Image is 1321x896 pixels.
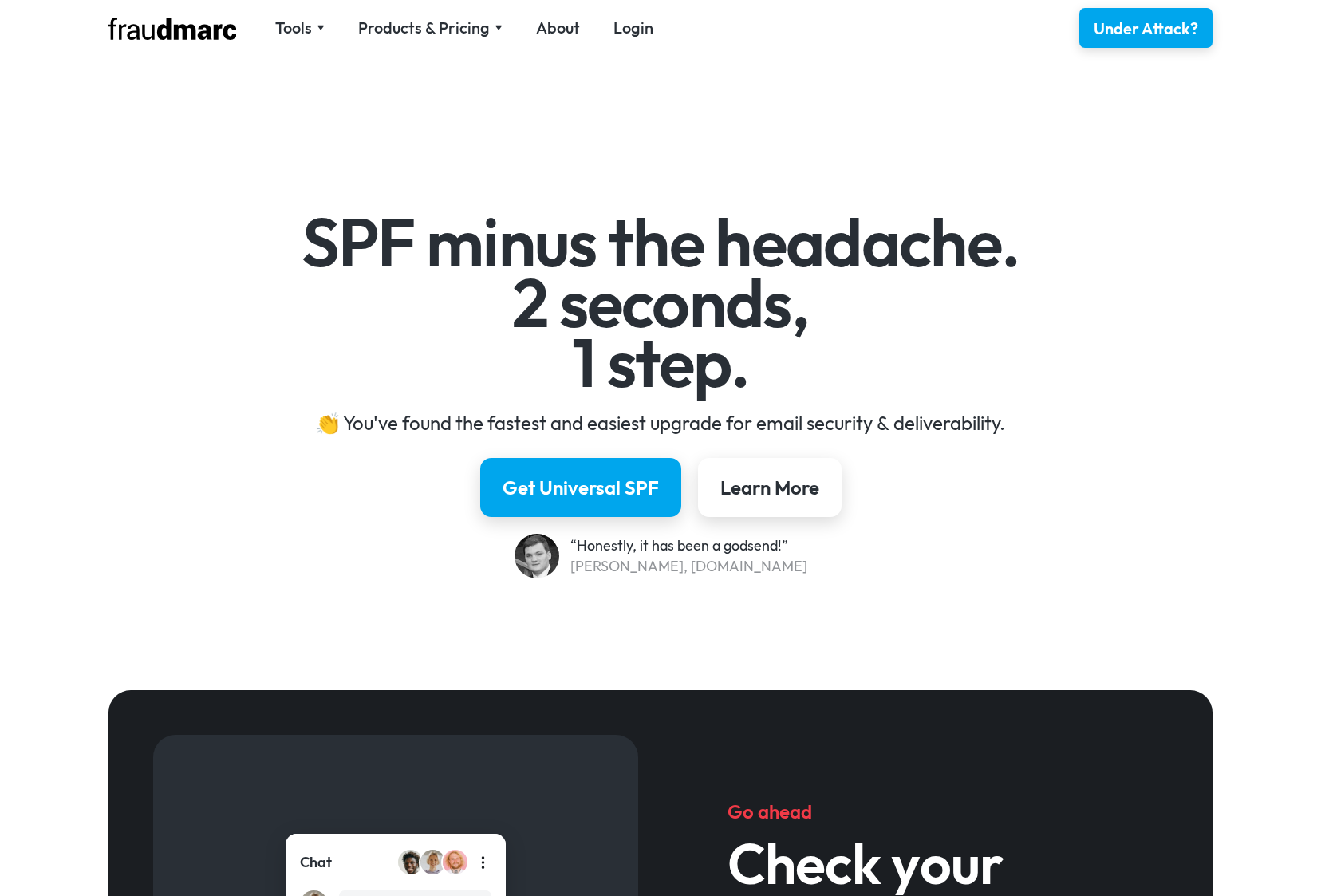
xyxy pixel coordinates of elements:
div: “Honestly, it has been a godsend!” [570,535,807,556]
div: Chat [300,852,332,873]
div: Under Attack? [1094,18,1198,40]
h5: Go ahead [728,799,1124,824]
div: [PERSON_NAME], [DOMAIN_NAME] [570,556,807,577]
div: Products & Pricing [358,17,503,39]
a: Login [613,17,653,39]
div: 👏 You've found the fastest and easiest upgrade for email security & deliverability. [198,410,1124,436]
div: Products & Pricing [358,17,490,39]
a: Under Attack? [1079,8,1213,48]
div: Get Universal SPF [503,475,659,500]
a: About [536,17,580,39]
div: Tools [275,17,325,39]
a: Learn More [698,458,842,517]
div: Learn More [720,475,819,500]
a: Get Universal SPF [480,458,681,517]
h1: SPF minus the headache. 2 seconds, 1 step. [198,212,1124,393]
div: Tools [275,17,312,39]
